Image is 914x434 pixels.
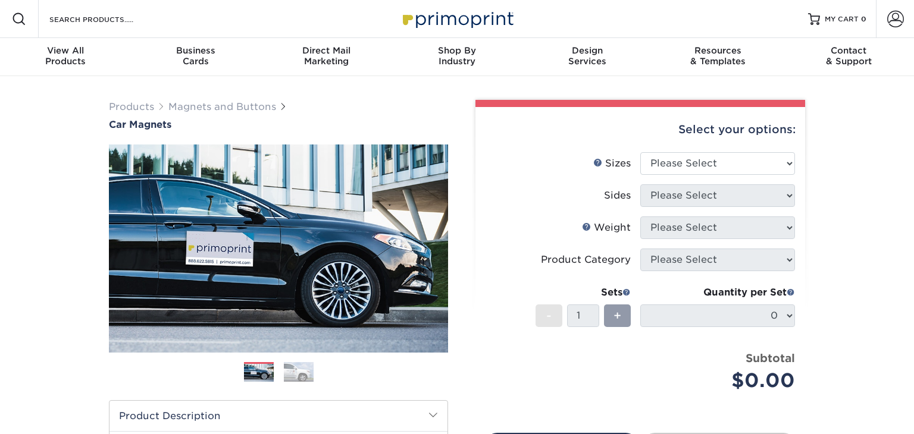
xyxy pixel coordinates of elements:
span: Design [522,45,653,56]
img: Car Magnets 01 [109,131,448,366]
a: Shop ByIndustry [392,38,522,76]
div: & Templates [653,45,783,67]
div: Sides [604,188,631,203]
strong: Subtotal [746,351,795,364]
span: 0 [861,15,866,23]
a: BusinessCards [130,38,261,76]
div: Weight [582,221,631,235]
span: Shop By [392,45,522,56]
div: Sets [536,285,631,300]
div: Services [522,45,653,67]
input: SEARCH PRODUCTS..... [48,12,164,26]
div: Industry [392,45,522,67]
span: Car Magnets [109,119,171,130]
span: Direct Mail [261,45,392,56]
span: + [613,307,621,325]
h2: Product Description [109,401,447,431]
a: Products [109,101,154,112]
img: Magnets and Buttons 01 [244,363,274,383]
a: Direct MailMarketing [261,38,392,76]
div: Select your options: [485,107,796,152]
img: Magnets and Buttons 02 [284,362,314,382]
div: Product Category [541,253,631,267]
div: & Support [784,45,914,67]
a: Magnets and Buttons [168,101,276,112]
div: Quantity per Set [640,285,795,300]
span: Business [130,45,261,56]
div: $0.00 [649,366,795,395]
span: Resources [653,45,783,56]
div: Cards [130,45,261,67]
img: Primoprint [397,6,517,32]
a: Contact& Support [784,38,914,76]
span: - [546,307,552,325]
span: MY CART [825,14,859,24]
span: Contact [784,45,914,56]
a: Resources& Templates [653,38,783,76]
a: DesignServices [522,38,653,76]
div: Marketing [261,45,392,67]
div: Sizes [593,156,631,171]
a: Car Magnets [109,119,448,130]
